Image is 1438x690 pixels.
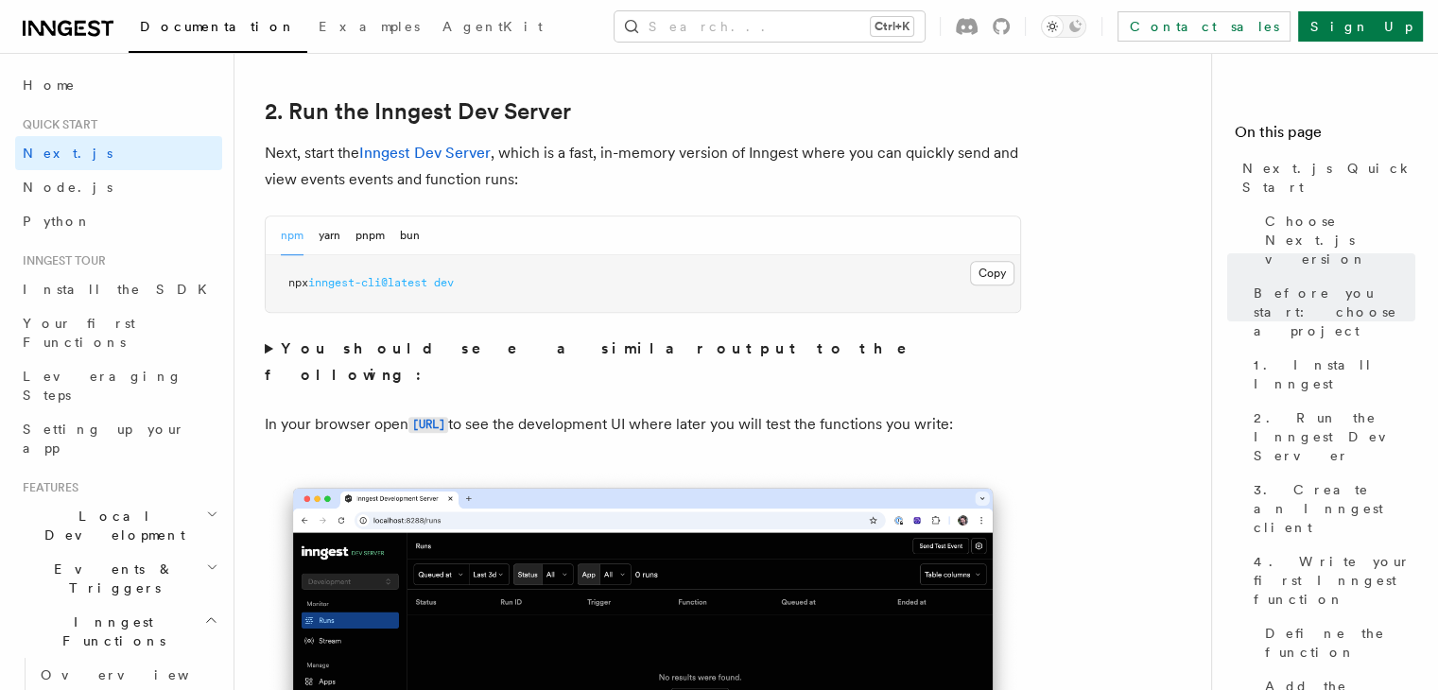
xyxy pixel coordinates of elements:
a: Home [15,68,222,102]
summary: You should see a similar output to the following: [265,336,1021,388]
kbd: Ctrl+K [871,17,913,36]
span: Choose Next.js version [1265,212,1415,268]
span: 3. Create an Inngest client [1254,480,1415,537]
button: Copy [970,261,1014,285]
span: Local Development [15,507,206,544]
h4: On this page [1235,121,1415,151]
span: Node.js [23,180,113,195]
span: Overview [41,667,235,682]
a: Documentation [129,6,307,53]
span: Features [15,480,78,495]
span: Before you start: choose a project [1254,284,1415,340]
span: Home [23,76,76,95]
button: yarn [319,216,340,255]
a: Sign Up [1298,11,1423,42]
a: Your first Functions [15,306,222,359]
span: Documentation [140,19,296,34]
span: Inngest tour [15,253,106,268]
span: Define the function [1265,624,1415,662]
button: Toggle dark mode [1041,15,1086,38]
span: dev [434,276,454,289]
span: inngest-cli@latest [308,276,427,289]
a: Inngest Dev Server [359,144,491,162]
a: Examples [307,6,431,51]
button: Search...Ctrl+K [615,11,925,42]
p: Next, start the , which is a fast, in-memory version of Inngest where you can quickly send and vi... [265,140,1021,193]
button: npm [281,216,303,255]
a: 2. Run the Inngest Dev Server [1246,401,1415,473]
a: Node.js [15,170,222,204]
span: Examples [319,19,420,34]
a: 3. Create an Inngest client [1246,473,1415,544]
strong: You should see a similar output to the following: [265,339,933,384]
a: Next.js Quick Start [1235,151,1415,204]
span: Quick start [15,117,97,132]
a: Choose Next.js version [1257,204,1415,276]
a: Define the function [1257,616,1415,669]
span: Next.js Quick Start [1242,159,1415,197]
a: Next.js [15,136,222,170]
span: Python [23,214,92,229]
a: Python [15,204,222,238]
span: Inngest Functions [15,612,204,650]
a: Contact sales [1117,11,1291,42]
span: Events & Triggers [15,560,206,597]
button: Local Development [15,499,222,552]
button: bun [400,216,420,255]
a: [URL] [408,415,448,433]
button: pnpm [355,216,385,255]
a: 1. Install Inngest [1246,348,1415,401]
span: 4. Write your first Inngest function [1254,552,1415,609]
button: Inngest Functions [15,605,222,658]
code: [URL] [408,417,448,433]
a: 2. Run the Inngest Dev Server [265,98,571,125]
span: AgentKit [442,19,543,34]
p: In your browser open to see the development UI where later you will test the functions you write: [265,411,1021,439]
button: Events & Triggers [15,552,222,605]
span: Leveraging Steps [23,369,182,403]
span: 1. Install Inngest [1254,355,1415,393]
span: Next.js [23,146,113,161]
a: Leveraging Steps [15,359,222,412]
span: Install the SDK [23,282,218,297]
a: Before you start: choose a project [1246,276,1415,348]
a: Install the SDK [15,272,222,306]
span: npx [288,276,308,289]
span: Setting up your app [23,422,185,456]
a: Setting up your app [15,412,222,465]
a: AgentKit [431,6,554,51]
span: 2. Run the Inngest Dev Server [1254,408,1415,465]
a: 4. Write your first Inngest function [1246,544,1415,616]
span: Your first Functions [23,316,135,350]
